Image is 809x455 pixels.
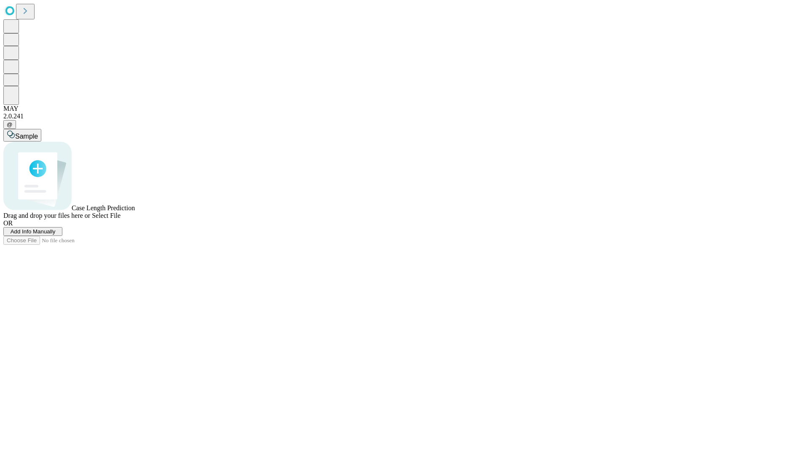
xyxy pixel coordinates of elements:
span: Add Info Manually [11,228,56,235]
span: OR [3,219,13,227]
button: Sample [3,129,41,142]
div: MAY [3,105,806,112]
span: @ [7,121,13,128]
span: Case Length Prediction [72,204,135,211]
button: Add Info Manually [3,227,62,236]
span: Sample [15,133,38,140]
button: @ [3,120,16,129]
span: Select File [92,212,121,219]
div: 2.0.241 [3,112,806,120]
span: Drag and drop your files here or [3,212,90,219]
